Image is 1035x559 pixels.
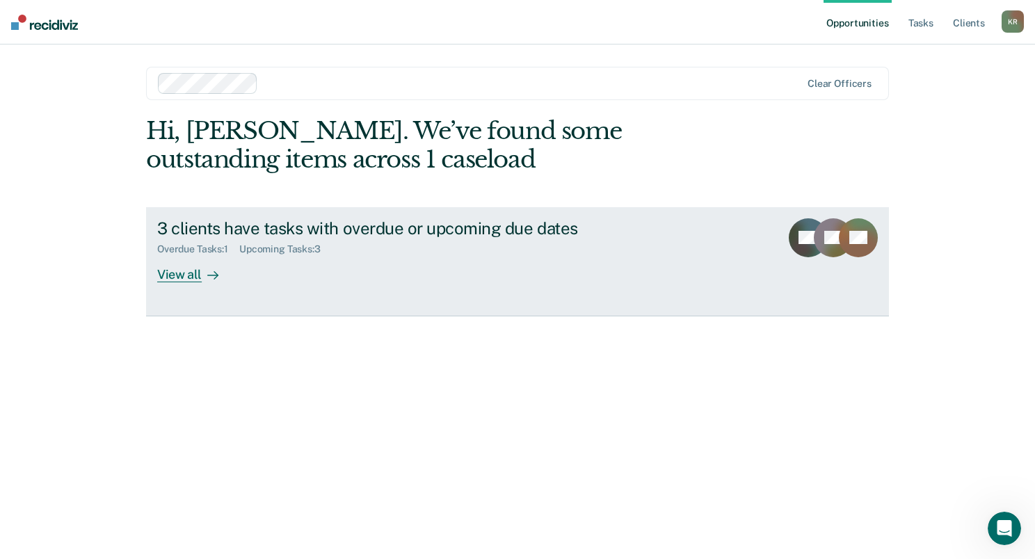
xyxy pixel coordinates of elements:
[157,243,239,255] div: Overdue Tasks : 1
[988,512,1021,545] iframe: Intercom live chat
[146,117,740,174] div: Hi, [PERSON_NAME]. We’ve found some outstanding items across 1 caseload
[1002,10,1024,33] button: KR
[146,207,889,316] a: 3 clients have tasks with overdue or upcoming due datesOverdue Tasks:1Upcoming Tasks:3View all
[239,243,332,255] div: Upcoming Tasks : 3
[808,78,872,90] div: Clear officers
[157,218,645,238] div: 3 clients have tasks with overdue or upcoming due dates
[11,15,78,30] img: Recidiviz
[157,255,235,282] div: View all
[1002,10,1024,33] div: K R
